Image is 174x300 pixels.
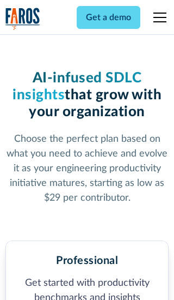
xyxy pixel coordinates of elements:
[5,132,169,206] p: Choose the perfect plan based on what you need to achieve and evolve it as your engineering produ...
[5,8,40,30] img: Logo of the analytics and reporting company Faros.
[147,4,169,31] div: menu
[5,70,169,121] h1: that grow with your organization
[56,254,118,267] h2: Professional
[13,71,141,102] span: AI-infused SDLC insights
[77,6,140,29] a: Get a demo
[5,8,40,30] a: home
